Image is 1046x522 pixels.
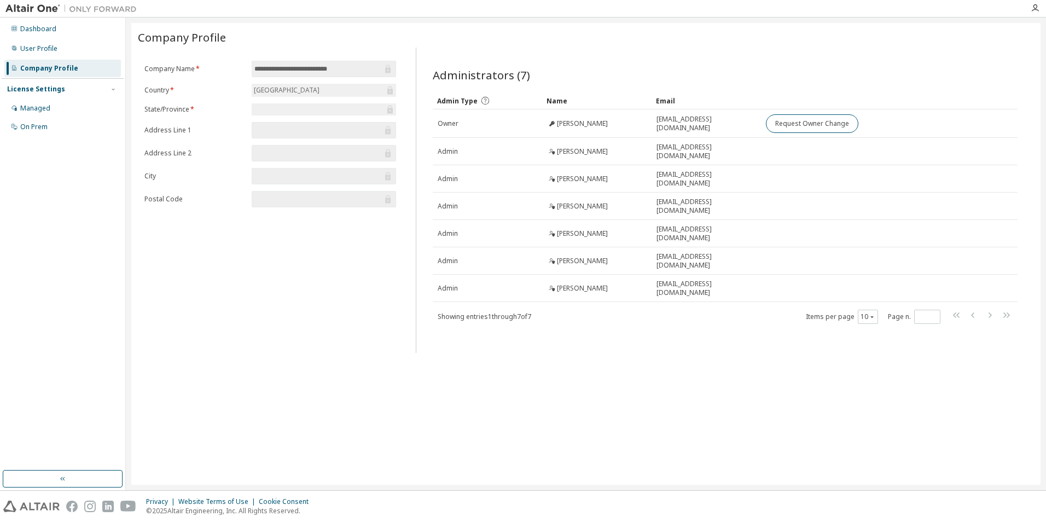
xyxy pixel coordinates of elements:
[438,175,458,183] span: Admin
[547,92,647,109] div: Name
[438,147,458,156] span: Admin
[557,175,608,183] span: [PERSON_NAME]
[259,497,315,506] div: Cookie Consent
[20,123,48,131] div: On Prem
[766,114,858,133] button: Request Owner Change
[861,312,875,321] button: 10
[120,501,136,512] img: youtube.svg
[138,30,226,45] span: Company Profile
[656,252,756,270] span: [EMAIL_ADDRESS][DOMAIN_NAME]
[146,506,315,515] p: © 2025 Altair Engineering, Inc. All Rights Reserved.
[656,143,756,160] span: [EMAIL_ADDRESS][DOMAIN_NAME]
[144,105,245,114] label: State/Province
[144,149,245,158] label: Address Line 2
[5,3,142,14] img: Altair One
[20,44,57,53] div: User Profile
[178,497,259,506] div: Website Terms of Use
[7,85,65,94] div: License Settings
[433,67,530,83] span: Administrators (7)
[102,501,114,512] img: linkedin.svg
[656,170,756,188] span: [EMAIL_ADDRESS][DOMAIN_NAME]
[144,126,245,135] label: Address Line 1
[438,119,458,128] span: Owner
[20,25,56,33] div: Dashboard
[146,497,178,506] div: Privacy
[557,257,608,265] span: [PERSON_NAME]
[252,84,396,97] div: [GEOGRAPHIC_DATA]
[84,501,96,512] img: instagram.svg
[656,225,756,242] span: [EMAIL_ADDRESS][DOMAIN_NAME]
[656,115,756,132] span: [EMAIL_ADDRESS][DOMAIN_NAME]
[20,104,50,113] div: Managed
[557,284,608,293] span: [PERSON_NAME]
[252,84,321,96] div: [GEOGRAPHIC_DATA]
[438,229,458,238] span: Admin
[656,92,757,109] div: Email
[656,280,756,297] span: [EMAIL_ADDRESS][DOMAIN_NAME]
[557,202,608,211] span: [PERSON_NAME]
[557,229,608,238] span: [PERSON_NAME]
[437,96,478,106] span: Admin Type
[3,501,60,512] img: altair_logo.svg
[888,310,940,324] span: Page n.
[144,195,245,204] label: Postal Code
[144,86,245,95] label: Country
[144,65,245,73] label: Company Name
[557,147,608,156] span: [PERSON_NAME]
[438,257,458,265] span: Admin
[557,119,608,128] span: [PERSON_NAME]
[20,64,78,73] div: Company Profile
[144,172,245,181] label: City
[438,312,531,321] span: Showing entries 1 through 7 of 7
[438,202,458,211] span: Admin
[656,198,756,215] span: [EMAIL_ADDRESS][DOMAIN_NAME]
[438,284,458,293] span: Admin
[806,310,878,324] span: Items per page
[66,501,78,512] img: facebook.svg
